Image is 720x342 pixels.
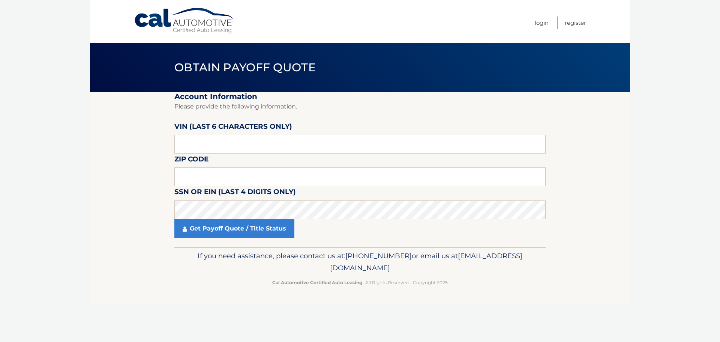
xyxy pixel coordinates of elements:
a: Login [535,17,549,29]
label: SSN or EIN (last 4 digits only) [174,186,296,200]
span: [PHONE_NUMBER] [345,252,412,260]
p: - All Rights Reserved - Copyright 2025 [179,279,541,286]
label: Zip Code [174,154,208,167]
h2: Account Information [174,92,546,101]
a: Get Payoff Quote / Title Status [174,219,294,238]
p: Please provide the following information. [174,101,546,112]
span: Obtain Payoff Quote [174,60,316,74]
p: If you need assistance, please contact us at: or email us at [179,250,541,274]
strong: Cal Automotive Certified Auto Leasing [272,280,362,285]
label: VIN (last 6 characters only) [174,121,292,135]
a: Cal Automotive [134,8,235,34]
a: Register [565,17,586,29]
